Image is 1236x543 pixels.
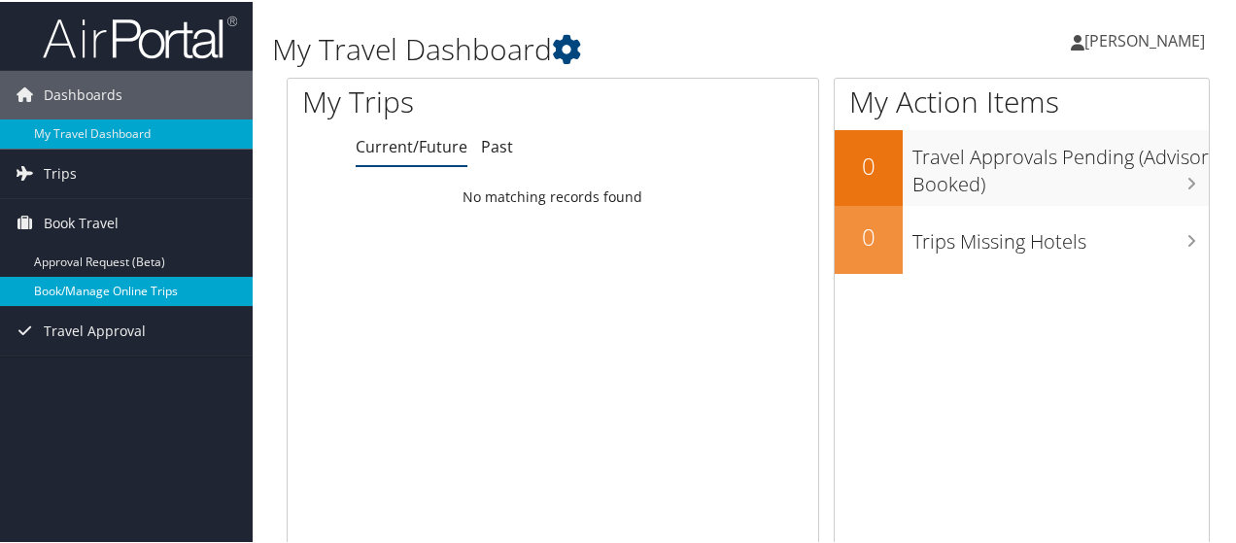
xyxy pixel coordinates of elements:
[272,27,907,68] h1: My Travel Dashboard
[835,219,903,252] h2: 0
[835,128,1209,203] a: 0Travel Approvals Pending (Advisor Booked)
[835,204,1209,272] a: 0Trips Missing Hotels
[44,148,77,196] span: Trips
[302,80,582,120] h1: My Trips
[481,134,513,155] a: Past
[912,217,1209,254] h3: Trips Missing Hotels
[44,69,122,118] span: Dashboards
[356,134,467,155] a: Current/Future
[1084,28,1205,50] span: [PERSON_NAME]
[44,305,146,354] span: Travel Approval
[44,197,119,246] span: Book Travel
[43,13,237,58] img: airportal-logo.png
[835,80,1209,120] h1: My Action Items
[288,178,818,213] td: No matching records found
[835,148,903,181] h2: 0
[1071,10,1224,68] a: [PERSON_NAME]
[912,132,1209,196] h3: Travel Approvals Pending (Advisor Booked)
